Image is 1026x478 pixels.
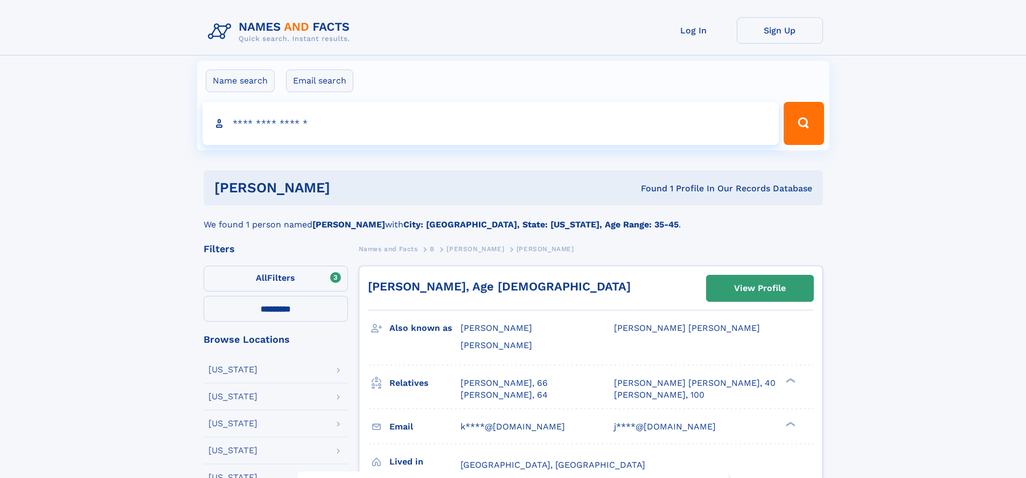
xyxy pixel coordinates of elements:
a: Sign Up [737,17,823,44]
div: We found 1 person named with . [204,205,823,231]
a: [PERSON_NAME], 64 [460,389,548,401]
a: [PERSON_NAME] [PERSON_NAME], 40 [614,377,776,389]
button: Search Button [784,102,823,145]
div: ❯ [783,420,796,427]
a: View Profile [707,275,813,301]
label: Filters [204,266,348,292]
b: City: [GEOGRAPHIC_DATA], State: [US_STATE], Age Range: 35-45 [403,219,679,230]
h3: Lived in [389,453,460,471]
label: Name search [206,70,275,92]
a: [PERSON_NAME], 100 [614,389,704,401]
b: [PERSON_NAME] [312,219,385,230]
div: View Profile [734,276,786,301]
div: [US_STATE] [208,446,257,455]
a: [PERSON_NAME], 66 [460,377,548,389]
span: [PERSON_NAME] [446,245,504,253]
div: [US_STATE] [208,392,257,401]
span: All [256,273,267,283]
h3: Relatives [389,374,460,392]
div: Browse Locations [204,335,348,344]
a: [PERSON_NAME], Age [DEMOGRAPHIC_DATA] [368,280,631,293]
div: [US_STATE] [208,365,257,374]
a: Log In [651,17,737,44]
div: [US_STATE] [208,419,257,428]
a: Names and Facts [359,242,418,255]
span: [PERSON_NAME] [PERSON_NAME] [614,323,760,333]
div: Filters [204,244,348,254]
img: Logo Names and Facts [204,17,359,46]
div: Found 1 Profile In Our Records Database [485,183,812,195]
span: [PERSON_NAME] [460,340,532,350]
h3: Also known as [389,319,460,337]
span: B [430,245,435,253]
h3: Email [389,418,460,436]
span: [GEOGRAPHIC_DATA], [GEOGRAPHIC_DATA] [460,460,645,470]
span: [PERSON_NAME] [460,323,532,333]
a: [PERSON_NAME] [446,242,504,255]
a: B [430,242,435,255]
span: [PERSON_NAME] [517,245,574,253]
label: Email search [286,70,353,92]
input: search input [203,102,779,145]
h1: [PERSON_NAME] [214,181,486,195]
div: ❯ [783,377,796,384]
